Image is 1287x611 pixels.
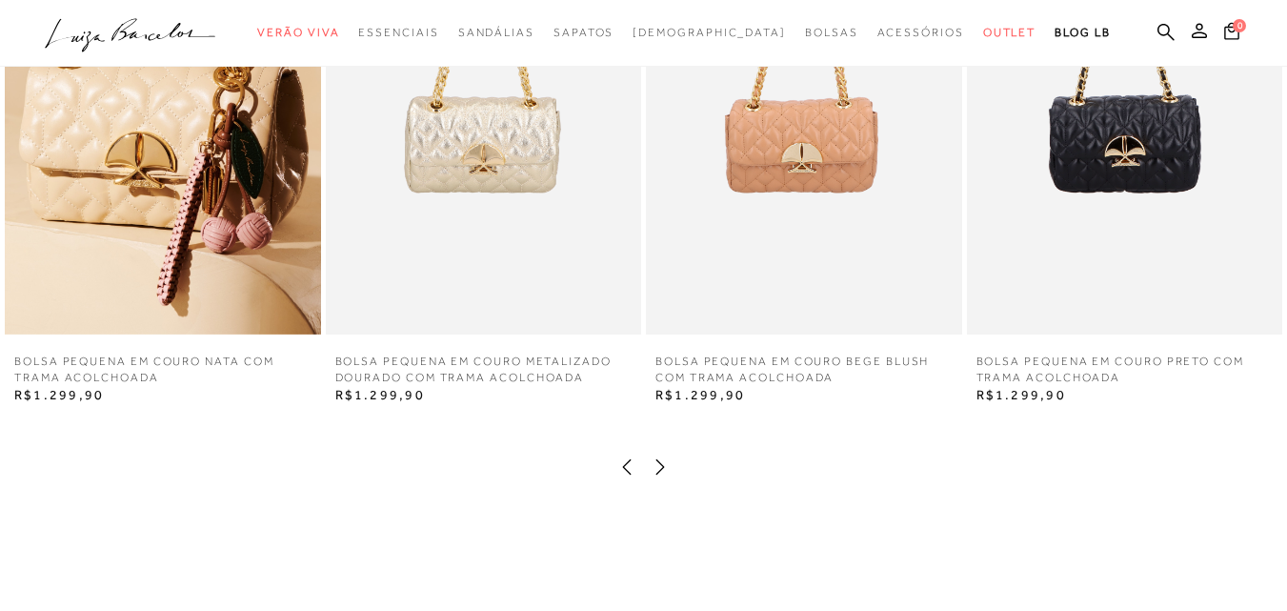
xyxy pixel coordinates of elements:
span: R$1.299,90 [14,387,104,402]
a: noSubCategoriesText [877,15,964,51]
span: R$1.299,90 [655,387,745,402]
a: BLOG LB [1055,15,1110,51]
span: [DEMOGRAPHIC_DATA] [633,26,786,39]
span: Sandálias [458,26,534,39]
a: noSubCategoriesText [805,15,858,51]
span: Outlet [983,26,1036,39]
span: Sapatos [553,26,613,39]
a: BOLSA PEQUENA EM COURO BEGE BLUSH COM TRAMA ACOLCHOADA [646,354,962,386]
a: noSubCategoriesText [983,15,1036,51]
a: noSubCategoriesText [633,15,786,51]
span: BLOG LB [1055,26,1110,39]
a: BOLSA PEQUENA EM COURO METALIZADO DOURADO COM TRAMA ACOLCHOADA [326,354,642,386]
span: Bolsas [805,26,858,39]
a: noSubCategoriesText [358,15,438,51]
a: noSubCategoriesText [553,15,613,51]
button: 0 [1218,21,1245,47]
a: noSubCategoriesText [458,15,534,51]
a: noSubCategoriesText [257,15,339,51]
span: R$1.299,90 [335,387,425,402]
span: Verão Viva [257,26,339,39]
a: BOLSA PEQUENA EM COURO PRETO COM TRAMA ACOLCHOADA [967,354,1283,386]
a: BOLSA PEQUENA EM COURO NATA COM TRAMA ACOLCHOADA [5,354,321,386]
span: Essenciais [358,26,438,39]
span: 0 [1233,19,1246,32]
span: R$1.299,90 [976,387,1066,402]
span: Acessórios [877,26,964,39]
